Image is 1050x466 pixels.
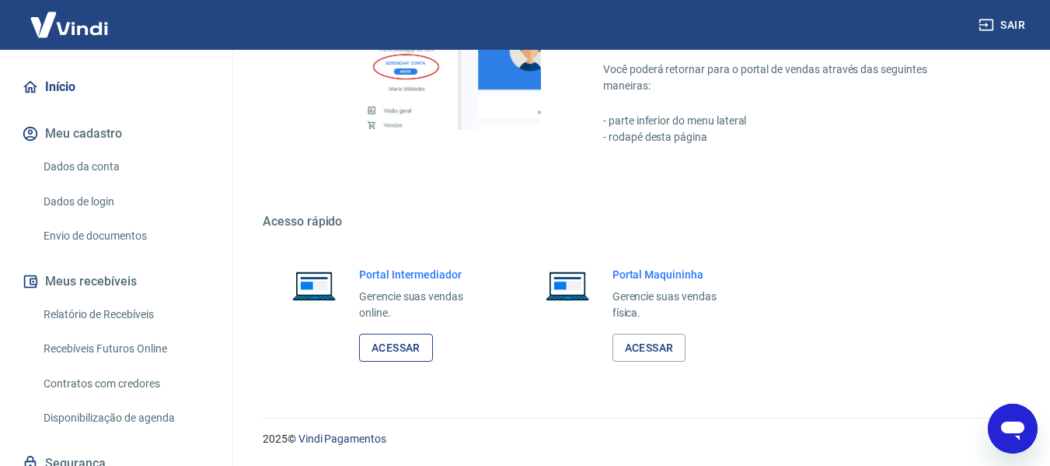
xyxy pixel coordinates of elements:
p: - parte inferior do menu lateral [603,113,975,129]
a: Dados de login [37,186,214,218]
img: Vindi [19,1,120,48]
h6: Portal Intermediador [359,267,488,282]
button: Meus recebíveis [19,265,214,299]
a: Acessar [359,334,433,363]
p: Gerencie suas vendas online. [359,289,488,321]
a: Contratos com credores [37,368,214,400]
p: Gerencie suas vendas física. [612,289,741,321]
img: Imagem de um notebook aberto [281,267,347,304]
a: Disponibilização de agenda [37,402,214,434]
h5: Acesso rápido [263,214,1013,229]
a: Vindi Pagamentos [298,433,386,445]
img: Imagem de um notebook aberto [535,267,600,304]
p: - rodapé desta página [603,129,975,145]
iframe: Botão para abrir a janela de mensagens, conversa em andamento [988,404,1038,454]
a: Acessar [612,334,686,363]
button: Sair [975,11,1031,40]
a: Envio de documentos [37,220,214,252]
a: Início [19,70,214,104]
a: Dados da conta [37,151,214,183]
button: Meu cadastro [19,117,214,151]
p: Você poderá retornar para o portal de vendas através das seguintes maneiras: [603,61,975,94]
h6: Portal Maquininha [612,267,741,282]
p: 2025 © [263,431,1013,447]
a: Recebíveis Futuros Online [37,333,214,365]
a: Relatório de Recebíveis [37,299,214,331]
